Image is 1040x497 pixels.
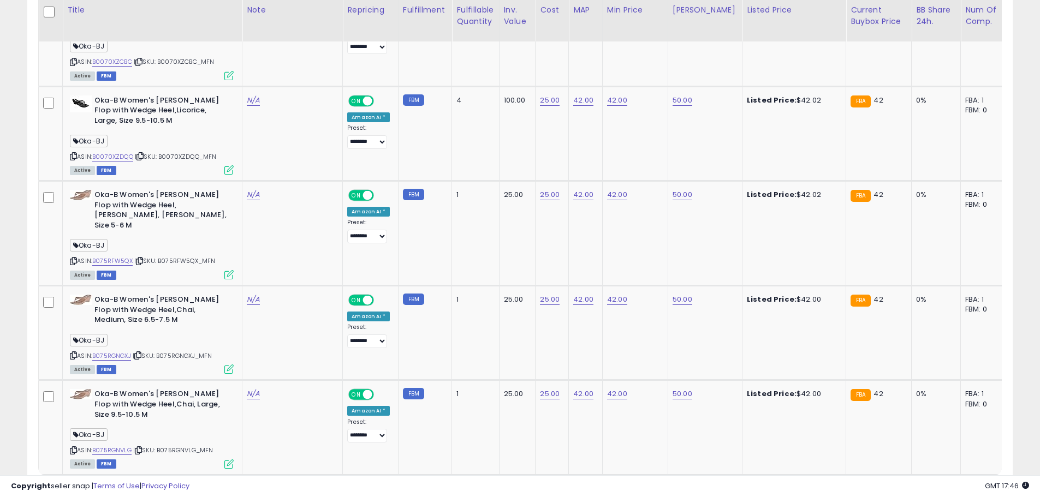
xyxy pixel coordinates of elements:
[70,389,234,467] div: ASIN:
[504,4,531,27] div: Inv. value
[70,428,108,441] span: Oka-BJ
[70,40,108,52] span: Oka-BJ
[747,190,837,200] div: $42.02
[70,190,92,200] img: 315cmqQ05lL._SL40_.jpg
[673,4,738,16] div: [PERSON_NAME]
[11,481,189,492] div: seller snap | |
[540,294,560,305] a: 25.00
[965,389,1001,399] div: FBA: 1
[673,388,692,399] a: 50.00
[873,189,883,200] span: 42
[916,4,956,27] div: BB Share 24h.
[70,1,234,79] div: ASIN:
[573,294,593,305] a: 42.00
[70,334,108,346] span: Oka-BJ
[347,406,390,416] div: Amazon AI *
[965,95,1001,105] div: FBA: 1
[92,256,133,266] a: B075RFW5QX
[851,4,907,27] div: Current Buybox Price
[747,388,797,399] b: Listed Price:
[456,389,490,399] div: 1
[134,57,215,66] span: | SKU: B0070XZCBC_MFN
[873,95,883,105] span: 42
[965,190,1001,200] div: FBA: 1
[141,481,189,491] a: Privacy Policy
[985,481,1029,491] span: 2025-10-6 17:46 GMT
[965,105,1001,115] div: FBM: 0
[347,324,390,348] div: Preset:
[247,294,260,305] a: N/A
[965,399,1001,409] div: FBM: 0
[349,296,363,305] span: ON
[372,390,390,399] span: OFF
[573,388,593,399] a: 42.00
[504,389,527,399] div: 25.00
[540,189,560,200] a: 25.00
[607,294,627,305] a: 42.00
[916,190,952,200] div: 0%
[70,389,92,399] img: 315cmqQ05lL._SL40_.jpg
[504,295,527,304] div: 25.00
[372,296,390,305] span: OFF
[70,459,95,469] span: All listings currently available for purchase on Amazon
[403,4,447,16] div: Fulfillment
[747,95,837,105] div: $42.02
[133,351,212,360] span: | SKU: B075RGNGXJ_MFN
[70,166,95,175] span: All listings currently available for purchase on Amazon
[573,189,593,200] a: 42.00
[97,271,116,280] span: FBM
[67,4,237,16] div: Title
[747,95,797,105] b: Listed Price:
[97,166,116,175] span: FBM
[607,4,663,16] div: Min Price
[94,95,227,129] b: Oka-B Women's [PERSON_NAME] Flop with Wedge Heel,Licorice, Large, Size 9.5-10.5 M
[403,94,424,106] small: FBM
[247,4,338,16] div: Note
[92,57,132,67] a: B0070XZCBC
[247,95,260,106] a: N/A
[403,189,424,200] small: FBM
[540,388,560,399] a: 25.00
[607,189,627,200] a: 42.00
[70,365,95,374] span: All listings currently available for purchase on Amazon
[851,389,871,401] small: FBA
[347,312,390,321] div: Amazon AI *
[372,191,390,200] span: OFF
[747,389,837,399] div: $42.00
[965,295,1001,304] div: FBA: 1
[97,71,116,81] span: FBM
[747,4,841,16] div: Listed Price
[873,294,883,304] span: 42
[916,389,952,399] div: 0%
[851,95,871,107] small: FBA
[851,295,871,307] small: FBA
[92,152,133,161] a: B0070XZDQQ
[747,295,837,304] div: $42.00
[94,190,227,233] b: Oka-B Women's [PERSON_NAME] Flop with Wedge Heel,[PERSON_NAME], [PERSON_NAME], Size 5-6 M
[347,207,390,217] div: Amazon AI *
[92,351,131,361] a: B075RGNGXJ
[93,481,140,491] a: Terms of Use
[347,219,390,243] div: Preset:
[70,295,234,373] div: ASIN:
[673,189,692,200] a: 50.00
[347,112,390,122] div: Amazon AI *
[965,4,1005,27] div: Num of Comp.
[673,294,692,305] a: 50.00
[607,95,627,106] a: 42.00
[70,95,92,112] img: 313YNwhMsJL._SL40_.jpg
[349,390,363,399] span: ON
[916,95,952,105] div: 0%
[94,295,227,328] b: Oka-B Women's [PERSON_NAME] Flop with Wedge Heel,Chai, Medium, Size 6.5-7.5 M
[456,190,490,200] div: 1
[347,124,390,149] div: Preset:
[349,191,363,200] span: ON
[133,446,213,454] span: | SKU: B075RGNVLG_MFN
[70,71,95,81] span: All listings currently available for purchase on Amazon
[70,190,234,278] div: ASIN:
[916,295,952,304] div: 0%
[347,30,390,55] div: Preset:
[70,239,108,252] span: Oka-BJ
[873,388,883,399] span: 42
[403,294,424,305] small: FBM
